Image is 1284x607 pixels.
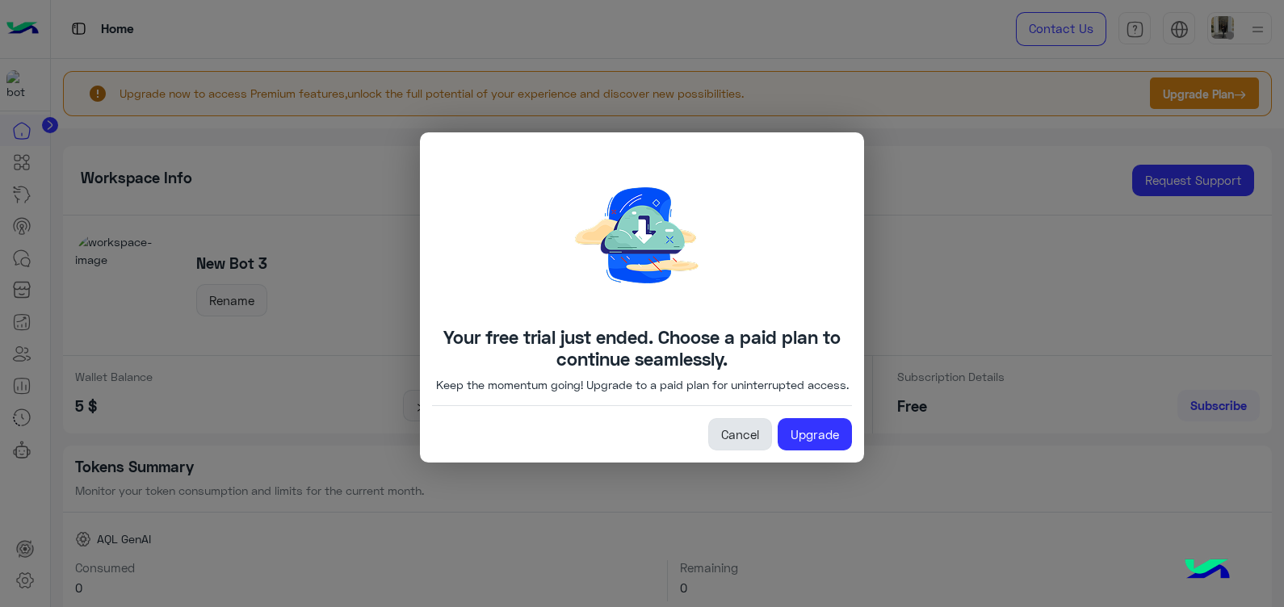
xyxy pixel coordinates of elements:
p: Keep the momentum going! Upgrade to a paid plan for uninterrupted access. [436,376,849,393]
img: Downloading.png [521,144,763,326]
a: Upgrade [778,418,852,450]
a: Cancel [708,418,772,450]
h4: Your free trial just ended. Choose a paid plan to continue seamlessly. [432,326,852,370]
img: hulul-logo.png [1179,542,1236,599]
